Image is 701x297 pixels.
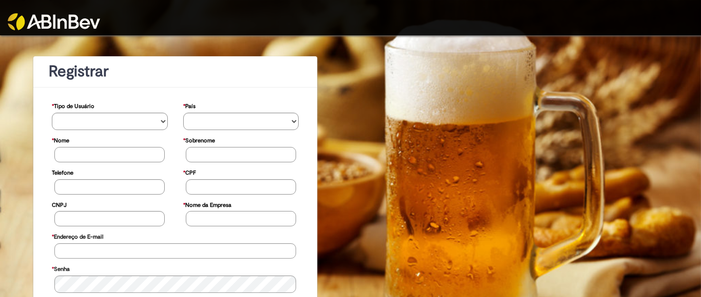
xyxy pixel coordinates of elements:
[183,132,215,147] label: Sobrenome
[183,164,196,179] label: CPF
[183,197,231,211] label: Nome da Empresa
[52,261,70,275] label: Senha
[52,132,69,147] label: Nome
[52,228,103,243] label: Endereço de E-mail
[52,197,67,211] label: CNPJ
[8,13,100,30] img: ABInbev-white.png
[52,164,73,179] label: Telefone
[49,63,302,80] h1: Registrar
[183,98,196,113] label: País
[52,98,94,113] label: Tipo de Usuário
